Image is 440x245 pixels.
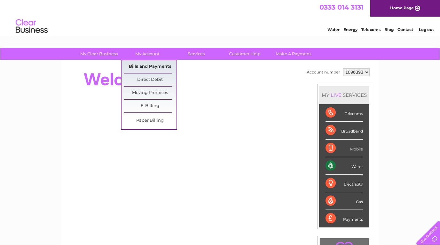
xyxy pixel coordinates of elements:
a: Telecoms [361,27,381,32]
a: E-Billing [124,100,177,112]
div: Broadband [326,122,363,139]
div: Mobile [326,140,363,157]
a: Water [327,27,340,32]
a: My Account [121,48,174,60]
div: Gas [326,192,363,210]
a: Contact [397,27,413,32]
a: My Clear Business [73,48,125,60]
a: Bills and Payments [124,60,177,73]
div: Payments [326,210,363,227]
div: Telecoms [326,104,363,122]
div: MY SERVICES [319,86,369,104]
a: 0333 014 3131 [319,3,364,11]
td: Account number [305,67,342,78]
a: Services [170,48,223,60]
div: Clear Business is a trading name of Verastar Limited (registered in [GEOGRAPHIC_DATA] No. 3667643... [69,4,372,31]
div: LIVE [329,92,343,98]
img: logo.png [15,17,48,36]
a: Blog [384,27,394,32]
a: Moving Premises [124,87,177,99]
a: Make A Payment [267,48,320,60]
a: Direct Debit [124,73,177,86]
a: Log out [419,27,434,32]
div: Electricity [326,175,363,192]
a: Customer Help [218,48,271,60]
div: Water [326,157,363,175]
a: Paper Billing [124,114,177,127]
a: Energy [343,27,357,32]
